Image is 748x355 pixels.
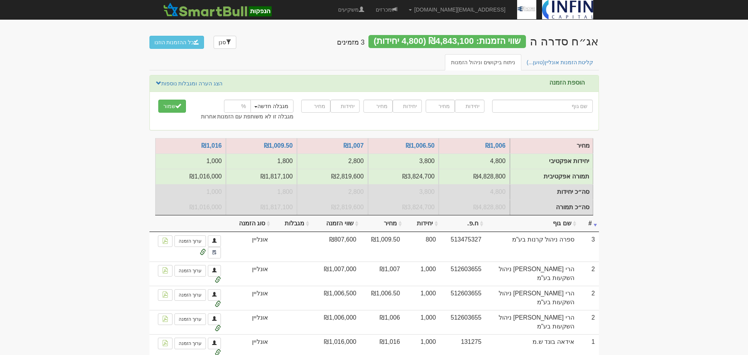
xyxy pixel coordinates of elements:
th: שם גוף: activate to sort column ascending [485,215,578,232]
td: מחיר [510,138,593,154]
td: סה״כ יחידות [297,184,368,200]
td: סה״כ תמורה [155,200,226,215]
img: approved-contact.svg [212,249,217,255]
td: 512603655 [440,286,486,310]
td: סה״כ תמורה [297,200,368,215]
label: מגבלה זו לא משותפת עם הזמנות אחרות [201,113,294,120]
td: 2 [578,286,599,310]
img: pdf-file-icon.png [162,292,168,298]
a: קליטת הזמנות אונליין(טוען...) [521,54,600,70]
td: אונליין [225,286,272,310]
td: ₪1,007,000 [311,262,360,286]
a: ₪1,009.50 [264,142,293,149]
td: תמורה אפקטיבית [510,169,593,185]
img: pdf-file-icon.png [162,316,168,322]
td: ₪1,007 [360,262,404,286]
td: 512603655 [440,262,486,286]
td: ₪807,600 [311,232,360,262]
td: יחידות אפקטיבי [155,153,226,169]
th: שווי הזמנה: activate to sort column ascending [311,215,360,232]
td: אונליין [225,310,272,334]
a: ₪1,016 [201,142,222,149]
input: יחידות [455,100,484,113]
td: הרי [PERSON_NAME] ניהול השקעות בע"מ [485,262,578,286]
a: ₪1,007 [343,142,364,149]
a: ערוך הזמנה [174,313,206,325]
td: סה״כ תמורה [226,200,297,215]
a: ₪1,006.50 [406,142,435,149]
button: שמור [158,100,186,113]
a: ערוך הזמנה [174,338,206,349]
input: מחיר [363,100,393,113]
a: ערוך הזמנה [174,265,206,277]
td: 800 [404,232,440,262]
td: תמורה אפקטיבית [155,169,226,184]
input: שם גוף [492,100,593,113]
td: ₪1,009.50 [360,232,404,262]
th: מחיר: activate to sort column ascending [360,215,404,232]
td: סה״כ יחידות [226,184,297,200]
input: יחידות [330,100,360,113]
td: 1,000 [404,310,440,334]
td: הרי [PERSON_NAME] ניהול השקעות בע"מ [485,286,578,310]
div: שווי הזמנות: ₪4,843,100 (4,800 יחידות) [368,35,526,48]
th: יחידות: activate to sort column ascending [404,215,440,232]
h4: 3 מזמינים [337,39,365,47]
th: מגבלות: activate to sort column ascending [272,215,311,232]
td: תמורה אפקטיבית [226,169,297,184]
a: ניתוח ביקושים וניהול הזמנות [445,54,521,70]
td: יחידות אפקטיבי [226,153,297,169]
td: 2 [578,310,599,334]
td: ₪1,006,500 [311,286,360,310]
td: 3 [578,232,599,262]
a: ₪1,006 [485,142,506,149]
td: ₪1,006.50 [360,286,404,310]
img: SmartBull Logo [161,2,274,17]
td: אונליין [225,232,272,262]
img: pdf-file-icon.png [162,340,168,346]
td: אונליין [225,262,272,286]
td: יחידות אפקטיבי [368,153,439,169]
img: pdf-file-icon.png [162,238,168,244]
th: ח.פ.: activate to sort column ascending [440,215,486,232]
td: 513475327 [440,232,486,262]
a: ערוך הזמנה [174,235,206,247]
th: #: activate to sort column ascending [578,215,599,232]
td: סה״כ תמורה [368,200,439,215]
td: ₪1,006 [360,310,404,334]
td: תמורה אפקטיבית [368,169,439,184]
a: סנן [214,36,236,49]
input: מחיר [426,100,455,113]
td: תמורה אפקטיבית [297,169,368,184]
td: יחידות אפקטיבי [297,153,368,169]
input: יחידות [393,100,422,113]
button: כל ההזמנות הוזנו [149,36,204,49]
div: אנקור פרופרטיס - אג״ח (סדרה ה) - הנפקה לציבור [530,35,599,48]
input: מחיר [301,100,330,113]
td: ספרה ניהול קרנות בע"מ [485,232,578,262]
td: 512603655 [440,310,486,334]
td: סה״כ יחידות [368,184,439,200]
td: 1,000 [404,286,440,310]
td: יחידות אפקטיבי [510,154,593,169]
td: ₪1,006,000 [311,310,360,334]
td: סה״כ יחידות [510,184,593,200]
label: הוספת הזמנה [549,79,585,86]
img: pdf-file-icon.png [162,267,168,273]
span: (טוען...) [527,59,545,65]
td: סה״כ תמורה [510,200,593,215]
th: סוג הזמנה: activate to sort column ascending [225,215,272,232]
a: ערוך הזמנה [174,289,206,301]
td: יחידות אפקטיבי [439,153,510,169]
td: סה״כ יחידות [439,184,510,200]
td: 1,000 [404,262,440,286]
td: סה״כ יחידות [155,184,226,200]
button: מגבלה חדשה [249,100,294,113]
input: % [224,100,251,113]
td: סה״כ תמורה [439,200,510,215]
td: תמורה אפקטיבית [439,169,510,184]
td: 2 [578,262,599,286]
td: הרי [PERSON_NAME] ניהול השקעות בע"מ [485,310,578,334]
a: הצג הערה ומגבלות נוספות [156,79,223,88]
